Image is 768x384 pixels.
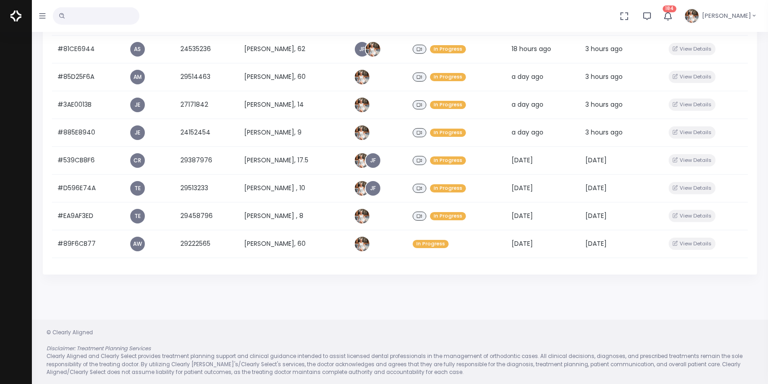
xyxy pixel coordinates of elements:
[512,156,533,165] span: [DATE]
[430,129,466,137] span: In Progress
[669,210,716,222] button: View Details
[52,119,124,146] td: #885E8940
[585,72,623,81] span: 3 hours ago
[430,73,466,82] span: In Progress
[669,43,716,55] button: View Details
[585,156,607,165] span: [DATE]
[430,212,466,221] span: In Progress
[684,8,700,24] img: Header Avatar
[175,230,239,258] td: 29222565
[239,202,348,230] td: [PERSON_NAME] , 8
[239,91,348,119] td: [PERSON_NAME], 14
[512,44,551,53] span: 18 hours ago
[430,101,466,109] span: In Progress
[366,153,380,168] a: JF
[585,211,607,220] span: [DATE]
[52,91,124,119] td: #3AE0013B
[175,91,239,119] td: 27171842
[130,153,145,168] a: CR
[663,5,676,12] span: 184
[702,11,751,21] span: [PERSON_NAME]
[239,174,348,202] td: [PERSON_NAME] , 10
[10,6,21,26] img: Logo Horizontal
[130,98,145,112] a: JE
[413,240,449,249] span: In Progress
[669,154,716,166] button: View Details
[430,184,466,193] span: In Progress
[669,126,716,139] button: View Details
[130,42,145,57] a: AS
[130,237,145,251] a: AW
[239,119,348,146] td: [PERSON_NAME], 9
[585,239,607,248] span: [DATE]
[130,70,145,84] a: AM
[52,146,124,174] td: #539CB8F6
[175,146,239,174] td: 29387976
[585,128,623,137] span: 3 hours ago
[175,119,239,146] td: 24152454
[130,181,145,196] a: TE
[175,35,239,63] td: 24535236
[239,63,348,91] td: [PERSON_NAME], 60
[52,230,124,258] td: #89F6CB77
[585,183,607,192] span: [DATE]
[52,202,124,230] td: #EA9AF3ED
[239,35,348,63] td: [PERSON_NAME], 62
[585,44,623,53] span: 3 hours ago
[366,181,380,196] a: JF
[239,146,348,174] td: [PERSON_NAME], 17.5
[430,45,466,54] span: In Progress
[669,71,716,83] button: View Details
[512,239,533,248] span: [DATE]
[585,100,623,109] span: 3 hours ago
[175,174,239,202] td: 29513233
[52,35,124,63] td: #81CE6944
[512,211,533,220] span: [DATE]
[512,100,543,109] span: a day ago
[512,72,543,81] span: a day ago
[37,329,763,377] div: © Clearly Aligned Clearly Aligned and Clearly Select provides treatment planning support and clin...
[130,209,145,223] a: TE
[239,230,348,258] td: [PERSON_NAME], 60
[430,156,466,165] span: In Progress
[512,128,543,137] span: a day ago
[512,183,533,192] span: [DATE]
[669,238,716,250] button: View Details
[46,345,151,352] em: Disclaimer: Treatment Planning Services
[175,63,239,91] td: 29514463
[355,42,369,57] a: JF
[669,99,716,111] button: View Details
[175,202,239,230] td: 29458796
[130,125,145,140] a: JE
[52,63,124,91] td: #85D25F6A
[52,174,124,202] td: #D596E74A
[669,182,716,194] button: View Details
